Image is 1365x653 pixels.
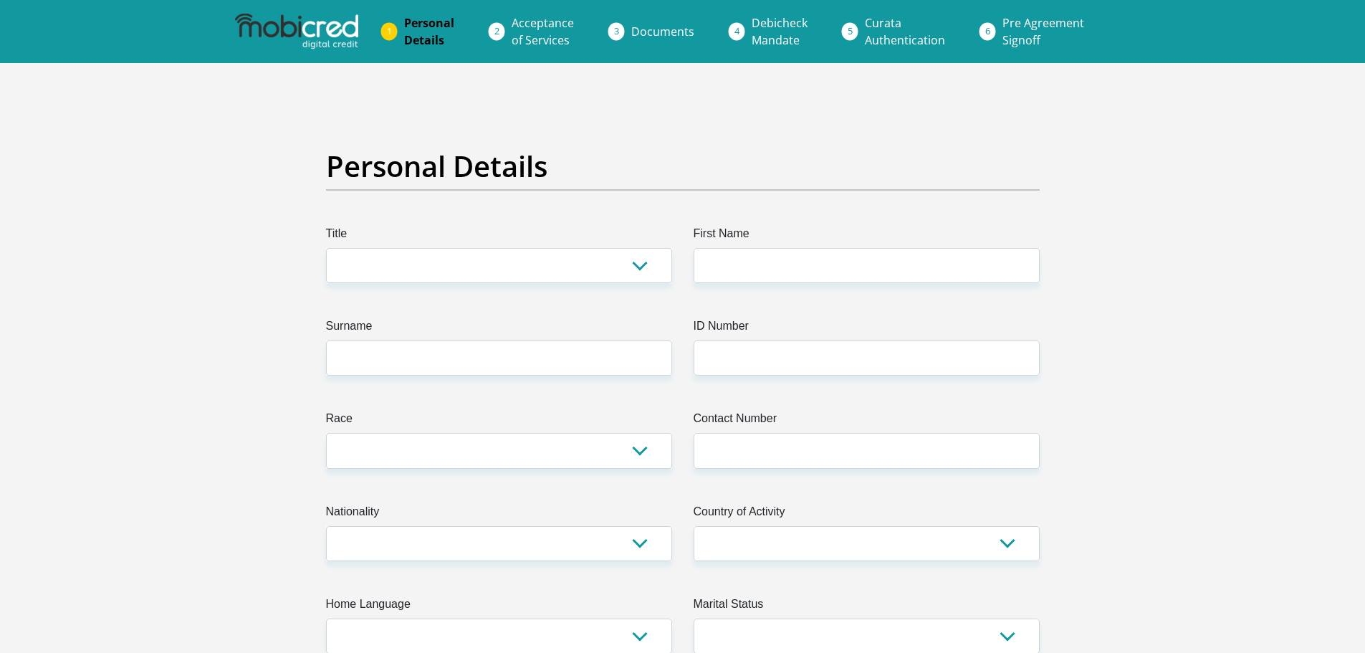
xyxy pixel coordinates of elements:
a: PersonalDetails [393,9,466,54]
label: First Name [694,225,1040,248]
span: Debicheck Mandate [752,15,808,48]
a: CurataAuthentication [853,9,957,54]
a: Pre AgreementSignoff [991,9,1096,54]
input: Contact Number [694,433,1040,468]
h2: Personal Details [326,149,1040,183]
label: Nationality [326,503,672,526]
label: Home Language [326,596,672,619]
span: Acceptance of Services [512,15,574,48]
label: Title [326,225,672,248]
input: Surname [326,340,672,376]
img: mobicred logo [235,14,358,49]
a: Documents [620,17,706,46]
input: First Name [694,248,1040,283]
span: Documents [631,24,694,39]
label: Surname [326,318,672,340]
label: ID Number [694,318,1040,340]
span: Personal Details [404,15,454,48]
a: DebicheckMandate [740,9,819,54]
span: Curata Authentication [865,15,945,48]
label: Country of Activity [694,503,1040,526]
label: Race [326,410,672,433]
a: Acceptanceof Services [500,9,585,54]
label: Marital Status [694,596,1040,619]
label: Contact Number [694,410,1040,433]
span: Pre Agreement Signoff [1002,15,1084,48]
input: ID Number [694,340,1040,376]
